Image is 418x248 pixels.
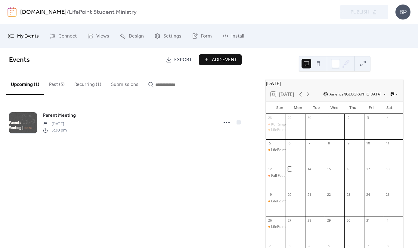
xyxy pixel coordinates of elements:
div: Fri [362,102,380,114]
a: Install [218,27,248,45]
div: LifePoint Student Ministry Gathering [271,127,332,132]
div: 28 [307,218,311,222]
div: 16 [346,167,351,171]
div: 2 [268,243,272,248]
div: 21 [307,192,311,197]
div: 6 [346,243,351,248]
div: 8 [327,141,331,146]
div: 14 [307,167,311,171]
div: 8 [385,243,390,248]
span: America/[GEOGRAPHIC_DATA] [330,92,381,96]
div: 3 [287,243,292,248]
a: Connect [45,27,81,45]
div: 5 [327,243,331,248]
div: LifePoint Student Ministry Gathering [271,224,332,229]
button: Past (3) [44,72,70,94]
div: 30 [307,116,311,120]
div: LifePoint Student Ministry Gathering [271,199,332,204]
div: 17 [366,167,370,171]
button: Add Event [199,54,242,65]
div: KC Range [271,122,287,127]
div: Sat [380,102,398,114]
div: Thu [344,102,362,114]
div: 12 [268,167,272,171]
div: 29 [327,218,331,222]
div: [DATE] [266,80,403,87]
a: Views [83,27,114,45]
span: Events [9,53,30,67]
div: 10 [366,141,370,146]
span: My Events [17,32,39,41]
div: BP [395,5,410,20]
div: LifePoint Student Ministry Gathering [271,147,332,153]
b: / [67,7,69,18]
button: Recurring (1) [70,72,106,94]
div: 25 [385,192,390,197]
div: LifePoint Student Ministry Gathering [266,199,285,204]
div: 28 [268,116,272,120]
img: logo [8,7,17,17]
div: 7 [366,243,370,248]
div: Wed [325,102,344,114]
span: Settings [163,32,181,41]
div: LifePoint Student Ministry Gathering [266,127,285,132]
span: 5:30 pm [43,127,67,134]
a: Settings [150,27,186,45]
div: 2 [346,116,351,120]
div: 22 [327,192,331,197]
a: Parent Meeting [43,112,76,119]
span: Form [201,32,212,41]
div: 13 [287,167,292,171]
div: 30 [346,218,351,222]
div: Mon [289,102,307,114]
div: 7 [307,141,311,146]
div: 5 [268,141,272,146]
div: 24 [366,192,370,197]
div: KC Range [266,122,285,127]
div: LifePoint Student Ministry Gathering [266,224,285,229]
a: Form [187,27,216,45]
span: Views [96,32,109,41]
div: 29 [287,116,292,120]
div: 19 [268,192,272,197]
a: [DOMAIN_NAME] [20,7,67,18]
span: Install [231,32,244,41]
div: 3 [366,116,370,120]
button: Submissions [106,72,143,94]
div: 15 [327,167,331,171]
div: 1 [385,218,390,222]
a: My Events [4,27,43,45]
div: 26 [268,218,272,222]
span: Parent Meeting [43,112,76,119]
div: Fall Festival [271,173,290,178]
b: LifePoint Student Ministry [69,7,137,18]
span: Add Event [212,56,237,64]
div: 9 [346,141,351,146]
a: Design [115,27,148,45]
div: 20 [287,192,292,197]
div: Tue [307,102,326,114]
div: 31 [366,218,370,222]
div: 23 [346,192,351,197]
div: 27 [287,218,292,222]
div: 4 [385,116,390,120]
div: 18 [385,167,390,171]
span: Connect [58,32,77,41]
div: 4 [307,243,311,248]
div: Fall Festival [266,173,285,178]
div: 1 [327,116,331,120]
div: 11 [385,141,390,146]
div: 6 [287,141,292,146]
button: Upcoming (1) [6,72,44,95]
span: Design [129,32,144,41]
div: LifePoint Student Ministry Gathering [266,147,285,153]
span: Export [174,56,192,64]
span: [DATE] [43,121,67,127]
div: Sun [271,102,289,114]
a: Export [161,54,197,65]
